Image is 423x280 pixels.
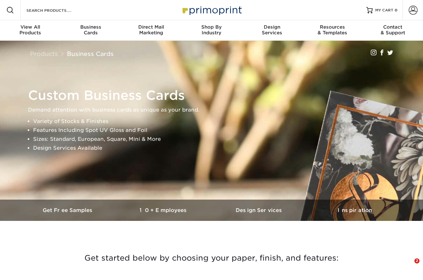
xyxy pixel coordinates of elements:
li: Variety of Stocks & Finishes [33,117,401,126]
a: Contact& Support [362,20,423,41]
span: Resources [302,24,363,30]
h3: Design Services [211,207,307,213]
span: 0 [395,8,398,12]
a: Products [30,50,58,57]
span: Contact [362,24,423,30]
div: Marketing [121,24,181,36]
li: Sizes: Standard, European, Square, Mini & More [33,135,401,144]
span: Shop By [181,24,242,30]
h1: Custom Business Cards [28,88,401,103]
div: & Templates [302,24,363,36]
span: Design [242,24,302,30]
a: Direct MailMarketing [121,20,181,41]
a: Inspiration [307,200,403,221]
a: Business Cards [67,50,114,57]
div: Services [242,24,302,36]
span: Business [61,24,121,30]
li: Design Services Available [33,144,401,153]
div: Industry [181,24,242,36]
h3: 10+ Employees [116,207,211,213]
a: Design Services [211,200,307,221]
a: Get Free Samples [20,200,116,221]
h3: Get started below by choosing your paper, finish, and features: [25,244,398,272]
a: DesignServices [242,20,302,41]
span: Direct Mail [121,24,181,30]
li: Features Including Spot UV Gloss and Foil [33,126,401,135]
a: Resources& Templates [302,20,363,41]
a: Shop ByIndustry [181,20,242,41]
img: Primoprint [180,3,243,17]
a: 10+ Employees [116,200,211,221]
iframe: Intercom live chat [401,258,417,274]
div: Cards [61,24,121,36]
span: MY CART [375,8,393,13]
input: SEARCH PRODUCTS..... [26,6,88,14]
span: 2 [414,258,419,263]
h3: Inspiration [307,207,403,213]
h3: Get Free Samples [20,207,116,213]
a: BusinessCards [61,20,121,41]
p: Demand attention with business cards as unique as your brand. [28,106,401,114]
div: & Support [362,24,423,36]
